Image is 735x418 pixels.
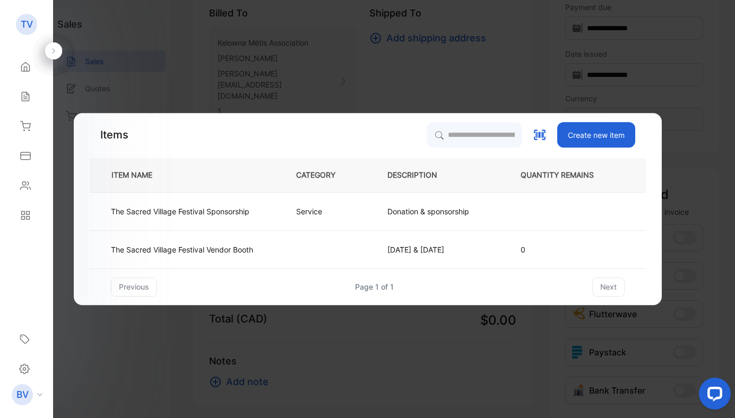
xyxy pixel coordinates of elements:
[557,122,635,147] button: Create new item
[296,170,352,181] p: CATEGORY
[521,170,611,181] p: QUANTITY REMAINS
[21,18,33,31] p: TV
[296,206,322,217] p: Service
[592,277,625,297] button: next
[521,244,611,255] p: 0
[111,244,253,255] p: The Sacred Village Festival Vendor Booth
[387,244,444,255] p: [DATE] & [DATE]
[107,170,169,181] p: ITEM NAME
[387,206,469,217] p: Donation & sponsorship
[16,388,29,402] p: BV
[387,170,454,181] p: DESCRIPTION
[100,127,128,143] p: Items
[690,373,735,418] iframe: LiveChat chat widget
[111,206,249,217] p: The Sacred Village Festival Sponsorship
[355,281,394,292] div: Page 1 of 1
[111,277,157,297] button: previous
